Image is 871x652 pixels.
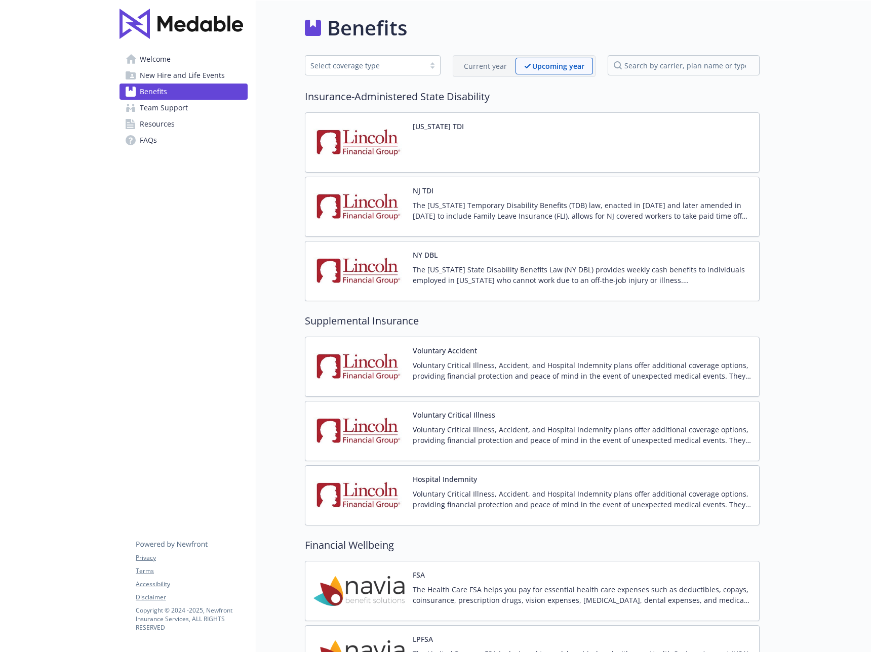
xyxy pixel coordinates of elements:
a: Accessibility [136,580,247,589]
button: LPFSA [413,634,433,644]
a: Resources [120,116,248,132]
button: Voluntary Critical Illness [413,410,495,420]
span: Welcome [140,51,171,67]
span: New Hire and Life Events [140,67,225,84]
button: Hospital Indemnity [413,474,477,484]
p: Current year [464,61,507,71]
p: Copyright © 2024 - 2025 , Newfront Insurance Services, ALL RIGHTS RESERVED [136,606,247,632]
button: Voluntary Accident [413,345,477,356]
a: Terms [136,566,247,576]
img: Lincoln Financial Group carrier logo [313,121,405,164]
button: [US_STATE] TDI [413,121,464,132]
a: New Hire and Life Events [120,67,248,84]
img: Navia Benefit Solutions carrier logo [313,569,405,613]
button: NY DBL [413,250,438,260]
h1: Benefits [327,13,407,43]
a: Welcome [120,51,248,67]
img: Lincoln Financial Group carrier logo [313,185,405,228]
span: Benefits [140,84,167,100]
p: Voluntary Critical Illness, Accident, and Hospital Indemnity plans offer additional coverage opti... [413,424,751,445]
span: Resources [140,116,175,132]
a: Disclaimer [136,593,247,602]
a: Team Support [120,100,248,116]
a: FAQs [120,132,248,148]
h2: Financial Wellbeing [305,538,760,553]
span: FAQs [140,132,157,148]
p: The Health Care FSA helps you pay for essential health care expenses such as deductibles, copays,... [413,584,751,605]
input: search by carrier, plan name or type [608,55,760,75]
button: NJ TDI [413,185,433,196]
p: The [US_STATE] State Disability Benefits Law (NY DBL) provides weekly cash benefits to individual... [413,264,751,286]
img: Lincoln Financial Group carrier logo [313,410,405,453]
span: Team Support [140,100,188,116]
div: Select coverage type [310,60,420,71]
p: The [US_STATE] Temporary Disability Benefits (TDB) law, enacted in [DATE] and later amended in [D... [413,200,751,221]
img: Lincoln Financial Group carrier logo [313,474,405,517]
p: Voluntary Critical Illness, Accident, and Hospital Indemnity plans offer additional coverage opti... [413,488,751,510]
h2: Supplemental Insurance [305,313,760,329]
h2: Insurance-Administered State Disability [305,89,760,104]
p: Upcoming year [532,61,584,71]
button: FSA [413,569,425,580]
a: Benefits [120,84,248,100]
img: Lincoln Financial Group carrier logo [313,250,405,293]
img: Lincoln Financial Group carrier logo [313,345,405,388]
a: Privacy [136,553,247,562]
p: Voluntary Critical Illness, Accident, and Hospital Indemnity plans offer additional coverage opti... [413,360,751,381]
